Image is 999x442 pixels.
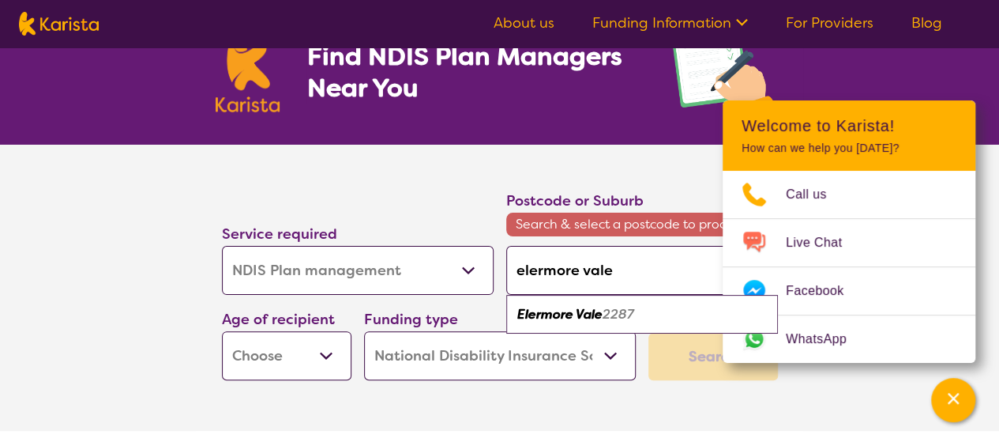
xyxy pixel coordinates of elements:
a: Funding Information [592,13,748,32]
a: For Providers [786,13,873,32]
span: WhatsApp [786,327,866,351]
span: Facebook [786,279,862,303]
a: Web link opens in a new tab. [723,315,975,363]
p: How can we help you [DATE]? [742,142,956,155]
label: Funding type [364,310,458,329]
h2: Welcome to Karista! [742,116,956,135]
img: Karista logo [216,27,280,112]
label: Age of recipient [222,310,335,329]
label: Service required [222,225,337,244]
input: Type [506,246,778,295]
h1: Find NDIS Plan Managers Near You [306,40,637,104]
img: Karista logo [19,12,99,36]
span: Call us [786,183,846,206]
a: About us [494,13,554,32]
a: Blog [911,13,942,32]
span: Live Chat [786,231,861,255]
div: Channel Menu [723,100,975,363]
em: 2287 [603,306,634,323]
img: plan-management [669,6,784,145]
button: Channel Menu [931,378,975,422]
ul: Choose channel [723,171,975,363]
span: Search & select a postcode to proceed [506,213,778,236]
label: Postcode or Suburb [506,191,644,210]
em: Elermore Vale [517,306,603,323]
div: Elermore Vale 2287 [514,300,770,330]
